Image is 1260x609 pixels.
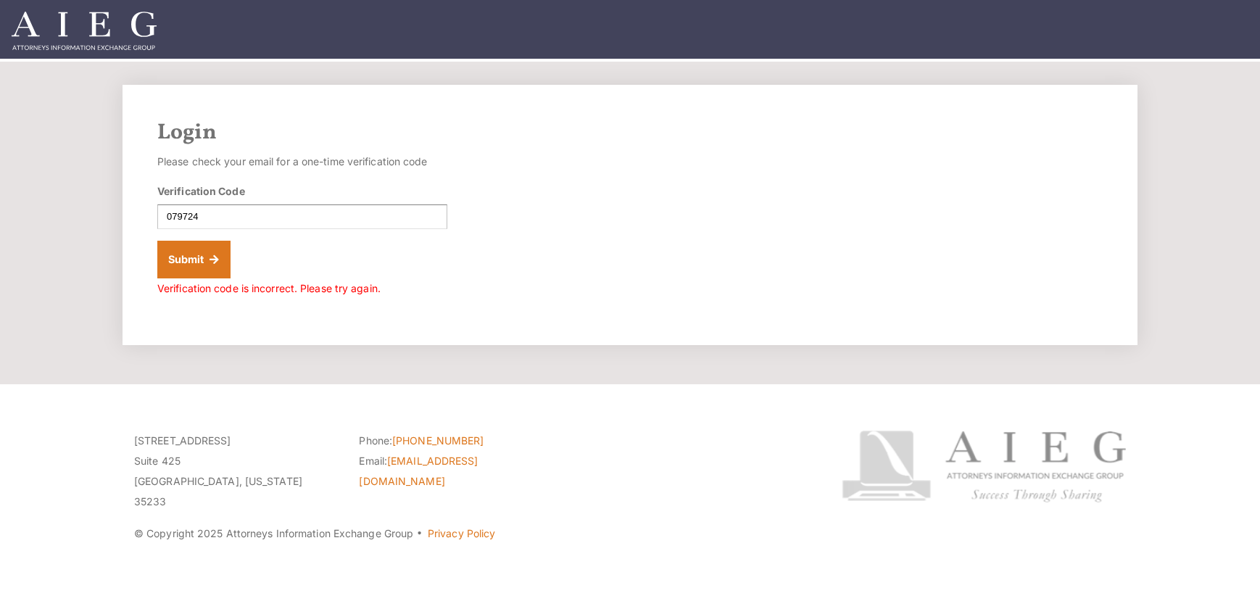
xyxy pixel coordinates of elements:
[134,431,337,512] p: [STREET_ADDRESS] Suite 425 [GEOGRAPHIC_DATA], [US_STATE] 35233
[157,120,1103,146] h2: Login
[392,434,484,447] a: [PHONE_NUMBER]
[157,152,447,172] p: Please check your email for a one-time verification code
[157,183,245,199] label: Verification Code
[359,451,562,492] li: Email:
[359,455,478,487] a: [EMAIL_ADDRESS][DOMAIN_NAME]
[134,523,787,544] p: © Copyright 2025 Attorneys Information Exchange Group
[359,431,562,451] li: Phone:
[157,282,381,294] span: Verification code is incorrect. Please try again.
[842,431,1126,502] img: Attorneys Information Exchange Group logo
[416,533,423,540] span: ·
[157,241,231,278] button: Submit
[12,12,157,50] img: Attorneys Information Exchange Group
[428,527,495,539] a: Privacy Policy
